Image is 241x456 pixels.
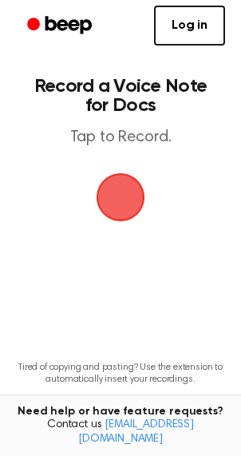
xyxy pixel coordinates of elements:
[29,128,212,148] p: Tap to Record.
[29,77,212,115] h1: Record a Voice Note for Docs
[154,6,225,46] a: Log in
[78,419,194,445] a: [EMAIL_ADDRESS][DOMAIN_NAME]
[13,362,228,386] p: Tired of copying and pasting? Use the extension to automatically insert your recordings.
[16,10,106,42] a: Beep
[97,173,144,221] img: Beep Logo
[10,418,231,446] span: Contact us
